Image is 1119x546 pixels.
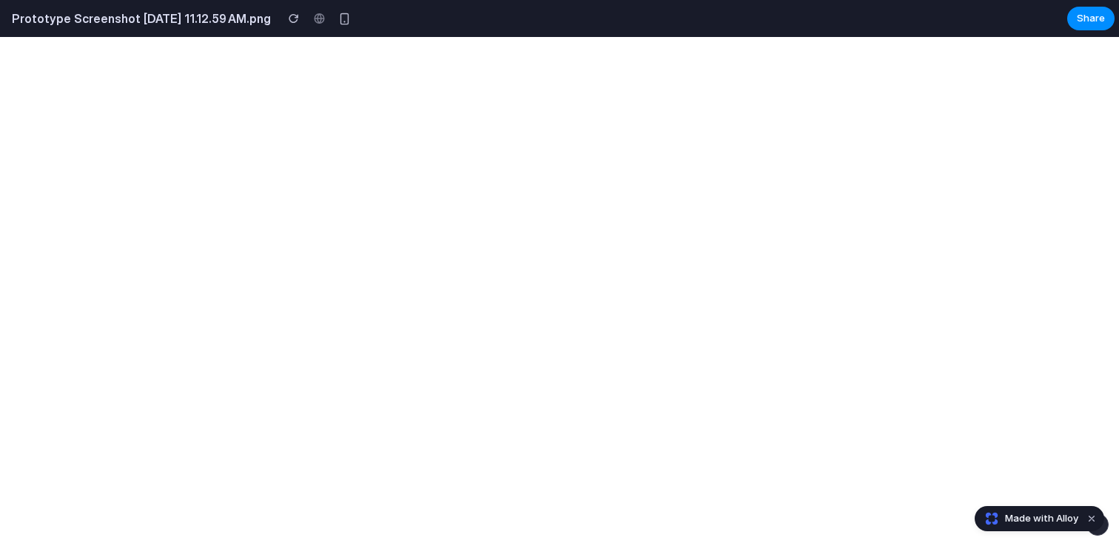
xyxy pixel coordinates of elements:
[1077,11,1105,26] span: Share
[1067,7,1115,30] button: Share
[1005,511,1078,526] span: Made with Alloy
[1083,510,1100,528] button: Dismiss watermark
[975,511,1080,526] a: Made with Alloy
[6,10,271,27] h2: Prototype Screenshot [DATE] 11.12.59 AM.png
